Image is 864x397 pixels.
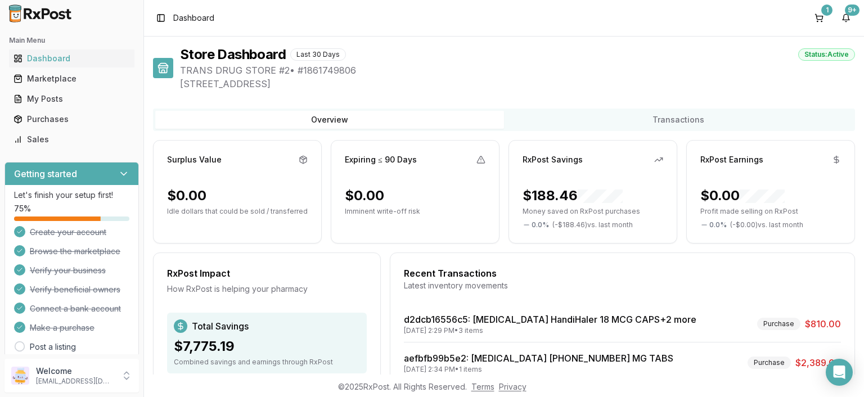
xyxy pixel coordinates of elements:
[14,167,77,181] h3: Getting started
[155,111,504,129] button: Overview
[700,187,785,205] div: $0.00
[30,246,120,257] span: Browse the marketplace
[826,359,853,386] div: Open Intercom Messenger
[14,203,31,214] span: 75 %
[174,358,360,367] div: Combined savings and earnings through RxPost
[173,12,214,24] span: Dashboard
[523,187,623,205] div: $188.46
[700,207,841,216] p: Profit made selling on RxPost
[167,283,367,295] div: How RxPost is helping your pharmacy
[795,356,841,369] span: $2,389.00
[9,89,134,109] a: My Posts
[471,382,494,391] a: Terms
[36,377,114,386] p: [EMAIL_ADDRESS][DOMAIN_NAME]
[30,322,94,333] span: Make a purchase
[730,220,803,229] span: ( - $0.00 ) vs. last month
[13,73,130,84] div: Marketplace
[404,280,841,291] div: Latest inventory movements
[167,154,222,165] div: Surplus Value
[404,314,696,325] a: d2dcb16556c5: [MEDICAL_DATA] HandiHaler 18 MCG CAPS+2 more
[13,93,130,105] div: My Posts
[290,48,346,61] div: Last 30 Days
[345,154,417,165] div: Expiring ≤ 90 Days
[552,220,633,229] span: ( - $188.46 ) vs. last month
[837,9,855,27] button: 9+
[9,109,134,129] a: Purchases
[167,267,367,280] div: RxPost Impact
[13,114,130,125] div: Purchases
[523,154,583,165] div: RxPost Savings
[36,366,114,377] p: Welcome
[404,365,673,374] div: [DATE] 2:34 PM • 1 items
[174,337,360,355] div: $7,775.19
[4,110,139,128] button: Purchases
[404,267,841,280] div: Recent Transactions
[11,367,29,385] img: User avatar
[9,129,134,150] a: Sales
[523,207,663,216] p: Money saved on RxPost purchases
[30,227,106,238] span: Create your account
[180,64,855,77] span: TRANS DRUG STORE #2 • # 1861749806
[192,319,249,333] span: Total Savings
[4,70,139,88] button: Marketplace
[757,318,800,330] div: Purchase
[345,207,485,216] p: Imminent write-off risk
[709,220,727,229] span: 0.0 %
[700,154,763,165] div: RxPost Earnings
[798,48,855,61] div: Status: Active
[404,353,673,364] a: aefbfb99b5e2: [MEDICAL_DATA] [PHONE_NUMBER] MG TABS
[4,90,139,108] button: My Posts
[821,4,832,16] div: 1
[4,130,139,148] button: Sales
[345,187,384,205] div: $0.00
[532,220,549,229] span: 0.0 %
[810,9,828,27] button: 1
[13,134,130,145] div: Sales
[9,36,134,45] h2: Main Menu
[13,53,130,64] div: Dashboard
[180,77,855,91] span: [STREET_ADDRESS]
[9,69,134,89] a: Marketplace
[173,12,214,24] nav: breadcrumb
[30,303,121,314] span: Connect a bank account
[30,265,106,276] span: Verify your business
[748,357,791,369] div: Purchase
[4,4,76,22] img: RxPost Logo
[404,326,696,335] div: [DATE] 2:29 PM • 3 items
[499,382,526,391] a: Privacy
[30,341,76,353] a: Post a listing
[30,284,120,295] span: Verify beneficial owners
[167,187,206,205] div: $0.00
[805,317,841,331] span: $810.00
[504,111,853,129] button: Transactions
[4,49,139,67] button: Dashboard
[14,190,129,201] p: Let's finish your setup first!
[9,48,134,69] a: Dashboard
[167,207,308,216] p: Idle dollars that could be sold / transferred
[180,46,286,64] h1: Store Dashboard
[845,4,859,16] div: 9+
